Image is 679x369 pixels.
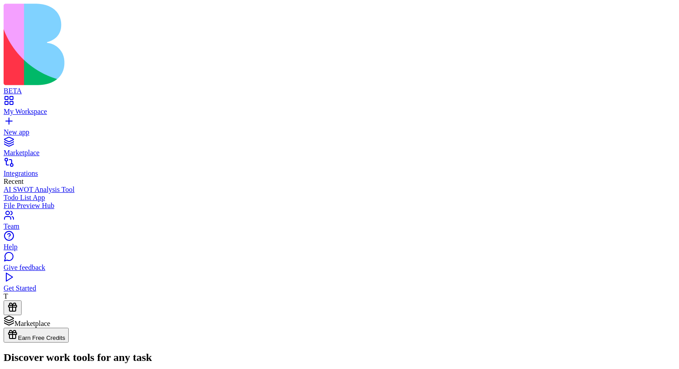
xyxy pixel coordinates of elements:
span: Marketplace [14,320,50,327]
a: AI SWOT Analysis Tool [4,186,675,194]
a: BETA [4,79,675,95]
button: Earn Free Credits [4,328,69,343]
div: Help [4,243,675,251]
a: Help [4,235,675,251]
a: New app [4,120,675,136]
div: New app [4,128,675,136]
div: Integrations [4,169,675,178]
img: logo [4,4,365,85]
div: Marketplace [4,149,675,157]
h2: Discover work tools for any task [4,352,675,364]
a: Marketplace [4,141,675,157]
a: Integrations [4,161,675,178]
span: T [4,292,8,300]
a: Get Started [4,276,675,292]
div: My Workspace [4,108,675,116]
div: Team [4,222,675,230]
span: Recent [4,178,23,185]
div: Get Started [4,284,675,292]
span: Earn Free Credits [18,334,65,341]
a: Todo List App [4,194,675,202]
div: Give feedback [4,264,675,272]
a: Team [4,214,675,230]
a: My Workspace [4,100,675,116]
div: BETA [4,87,675,95]
a: File Preview Hub [4,202,675,210]
a: Give feedback [4,256,675,272]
